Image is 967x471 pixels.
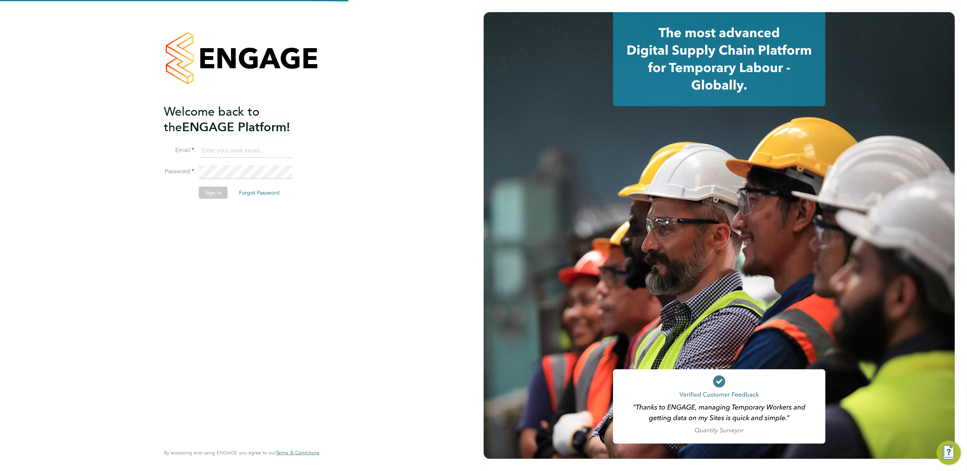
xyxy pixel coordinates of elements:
span: Terms & Conditions [276,449,319,456]
button: Engage Resource Center [937,441,961,465]
label: Email [164,146,194,154]
a: Terms & Conditions [276,450,319,456]
input: Enter your work email... [199,144,292,158]
span: Welcome back to the [164,104,259,135]
span: By accessing and using ENGAGE you agree to our [164,449,319,456]
button: Forgot Password [233,187,286,199]
button: Sign In [199,187,228,199]
h2: ENGAGE Platform! [164,104,312,135]
label: Password [164,168,194,176]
